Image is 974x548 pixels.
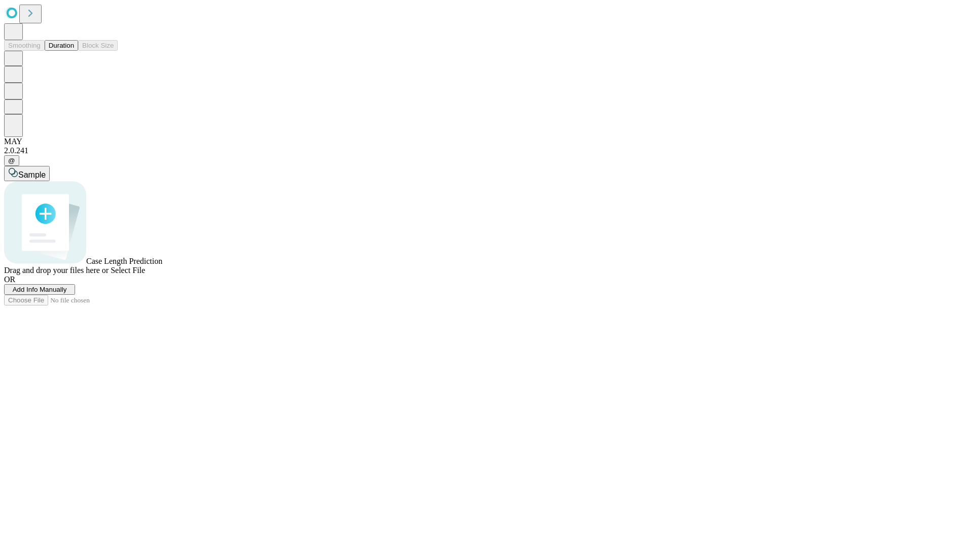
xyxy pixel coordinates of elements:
[8,157,15,164] span: @
[18,170,46,179] span: Sample
[4,266,109,275] span: Drag and drop your files here or
[45,40,78,51] button: Duration
[4,40,45,51] button: Smoothing
[4,284,75,295] button: Add Info Manually
[4,166,50,181] button: Sample
[13,286,67,293] span: Add Info Manually
[4,137,970,146] div: MAY
[78,40,118,51] button: Block Size
[86,257,162,265] span: Case Length Prediction
[111,266,145,275] span: Select File
[4,275,15,284] span: OR
[4,146,970,155] div: 2.0.241
[4,155,19,166] button: @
